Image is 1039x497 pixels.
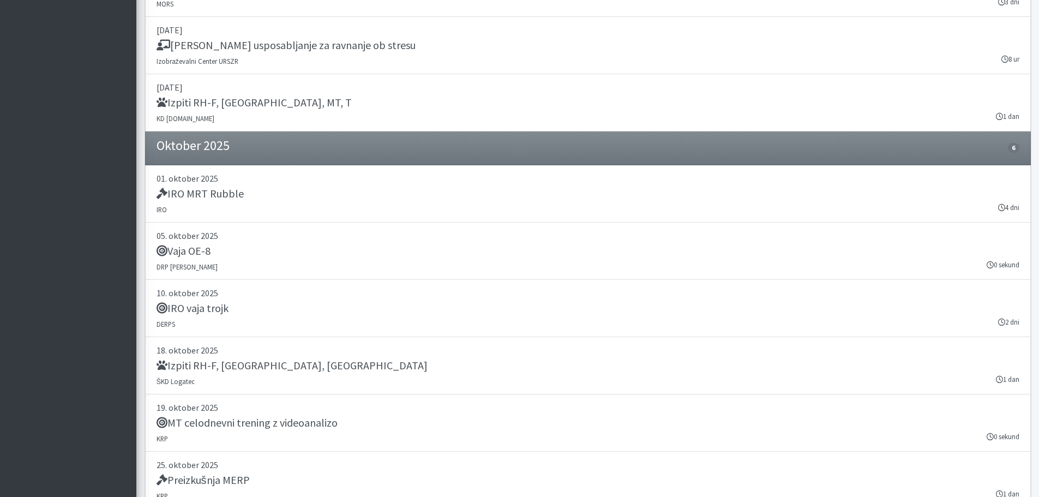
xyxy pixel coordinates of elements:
h5: Izpiti RH-F, [GEOGRAPHIC_DATA], [GEOGRAPHIC_DATA] [157,359,428,372]
p: 18. oktober 2025 [157,344,1019,357]
a: 19. oktober 2025 MT celodnevni trening z videoanalizo KRP 0 sekund [145,394,1031,452]
small: 8 ur [1001,54,1019,64]
h5: Vaja OE-8 [157,244,211,258]
small: 0 sekund [987,260,1019,270]
a: 05. oktober 2025 Vaja OE-8 DRP [PERSON_NAME] 0 sekund [145,223,1031,280]
p: [DATE] [157,23,1019,37]
h5: Izpiti RH-F, [GEOGRAPHIC_DATA], MT, T [157,96,352,109]
small: DRP [PERSON_NAME] [157,262,218,271]
small: Izobraževalni Center URSZR [157,57,238,65]
small: ŠKD Logatec [157,377,195,386]
h5: MT celodnevni trening z videoanalizo [157,416,338,429]
small: 1 dan [996,111,1019,122]
h5: Preizkušnja MERP [157,474,250,487]
p: 25. oktober 2025 [157,458,1019,471]
small: KRP [157,434,168,443]
small: 2 dni [998,317,1019,327]
small: IRO [157,205,167,214]
a: 18. oktober 2025 Izpiti RH-F, [GEOGRAPHIC_DATA], [GEOGRAPHIC_DATA] ŠKD Logatec 1 dan [145,337,1031,394]
p: [DATE] [157,81,1019,94]
a: [DATE] Izpiti RH-F, [GEOGRAPHIC_DATA], MT, T KD [DOMAIN_NAME] 1 dan [145,74,1031,131]
small: KD [DOMAIN_NAME] [157,114,214,123]
small: 4 dni [998,202,1019,213]
span: 6 [1008,143,1019,153]
p: 05. oktober 2025 [157,229,1019,242]
small: 0 sekund [987,432,1019,442]
a: [DATE] [PERSON_NAME] usposabljanje za ravnanje ob stresu Izobraževalni Center URSZR 8 ur [145,17,1031,74]
small: DERPS [157,320,175,328]
h5: IRO vaja trojk [157,302,229,315]
a: 01. oktober 2025 IRO MRT Rubble IRO 4 dni [145,165,1031,223]
h5: IRO MRT Rubble [157,187,244,200]
h5: [PERSON_NAME] usposabljanje za ravnanje ob stresu [157,39,416,52]
p: 19. oktober 2025 [157,401,1019,414]
p: 10. oktober 2025 [157,286,1019,300]
small: 1 dan [996,374,1019,385]
p: 01. oktober 2025 [157,172,1019,185]
h4: Oktober 2025 [157,138,230,154]
a: 10. oktober 2025 IRO vaja trojk DERPS 2 dni [145,280,1031,337]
